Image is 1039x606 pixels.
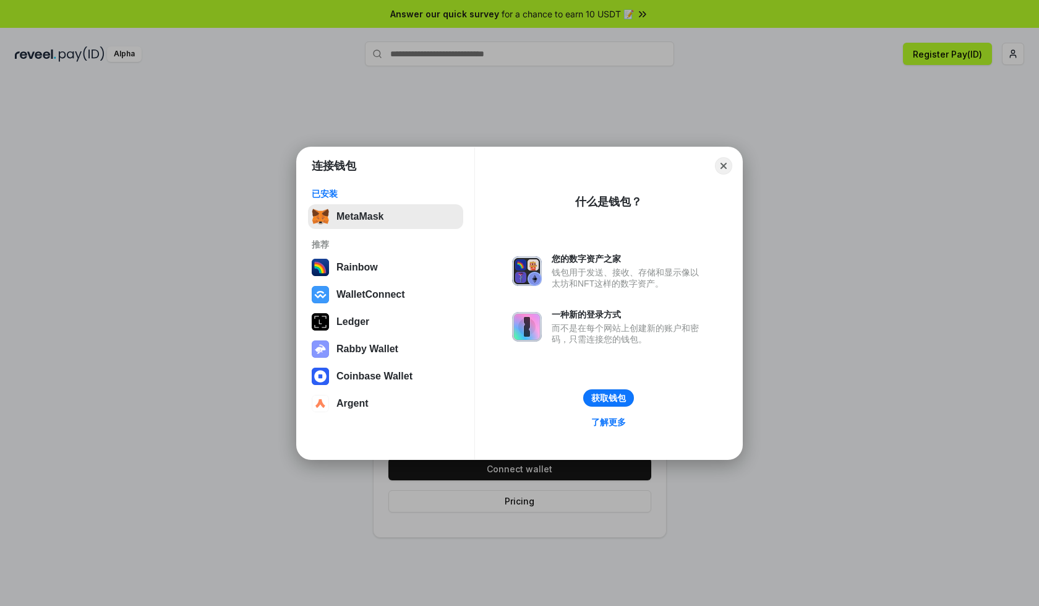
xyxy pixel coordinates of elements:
[308,282,463,307] button: WalletConnect
[312,286,329,303] img: svg+xml,%3Csvg%20width%3D%2228%22%20height%3D%2228%22%20viewBox%3D%220%200%2028%2028%22%20fill%3D...
[336,344,398,355] div: Rabby Wallet
[591,392,626,404] div: 获取钱包
[336,316,369,327] div: Ledger
[552,309,705,320] div: 一种新的登录方式
[312,208,329,225] img: svg+xml,%3Csvg%20fill%3D%22none%22%20height%3D%2233%22%20viewBox%3D%220%200%2035%2033%22%20width%...
[308,364,463,389] button: Coinbase Wallet
[336,398,369,409] div: Argent
[312,313,329,331] img: svg+xml,%3Csvg%20xmlns%3D%22http%3A%2F%2Fwww.w3.org%2F2000%2Fsvg%22%20width%3D%2228%22%20height%3...
[575,194,642,209] div: 什么是钱包？
[308,204,463,229] button: MetaMask
[584,414,633,430] a: 了解更多
[552,267,705,289] div: 钱包用于发送、接收、存储和显示像以太坊和NFT这样的数字资产。
[512,256,542,286] img: svg+xml,%3Csvg%20xmlns%3D%22http%3A%2F%2Fwww.w3.org%2F2000%2Fsvg%22%20fill%3D%22none%22%20viewBox...
[308,337,463,361] button: Rabby Wallet
[583,389,634,407] button: 获取钱包
[312,158,356,173] h1: 连接钱包
[552,322,705,345] div: 而不是在每个网站上创建新的账户和密码，只需连接您的钱包。
[308,255,463,280] button: Rainbow
[336,211,383,222] div: MetaMask
[336,371,413,382] div: Coinbase Wallet
[308,391,463,416] button: Argent
[336,289,405,300] div: WalletConnect
[312,340,329,358] img: svg+xml,%3Csvg%20xmlns%3D%22http%3A%2F%2Fwww.w3.org%2F2000%2Fsvg%22%20fill%3D%22none%22%20viewBox...
[512,312,542,342] img: svg+xml,%3Csvg%20xmlns%3D%22http%3A%2F%2Fwww.w3.org%2F2000%2Fsvg%22%20fill%3D%22none%22%20viewBox...
[312,239,460,250] div: 推荐
[312,368,329,385] img: svg+xml,%3Csvg%20width%3D%2228%22%20height%3D%2228%22%20viewBox%3D%220%200%2028%2028%22%20fill%3D...
[308,309,463,334] button: Ledger
[336,262,378,273] div: Rainbow
[312,188,460,199] div: 已安装
[312,395,329,412] img: svg+xml,%3Csvg%20width%3D%2228%22%20height%3D%2228%22%20viewBox%3D%220%200%2028%2028%22%20fill%3D...
[715,157,732,175] button: Close
[552,253,705,264] div: 您的数字资产之家
[591,417,626,428] div: 了解更多
[312,259,329,276] img: svg+xml,%3Csvg%20width%3D%22120%22%20height%3D%22120%22%20viewBox%3D%220%200%20120%20120%22%20fil...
